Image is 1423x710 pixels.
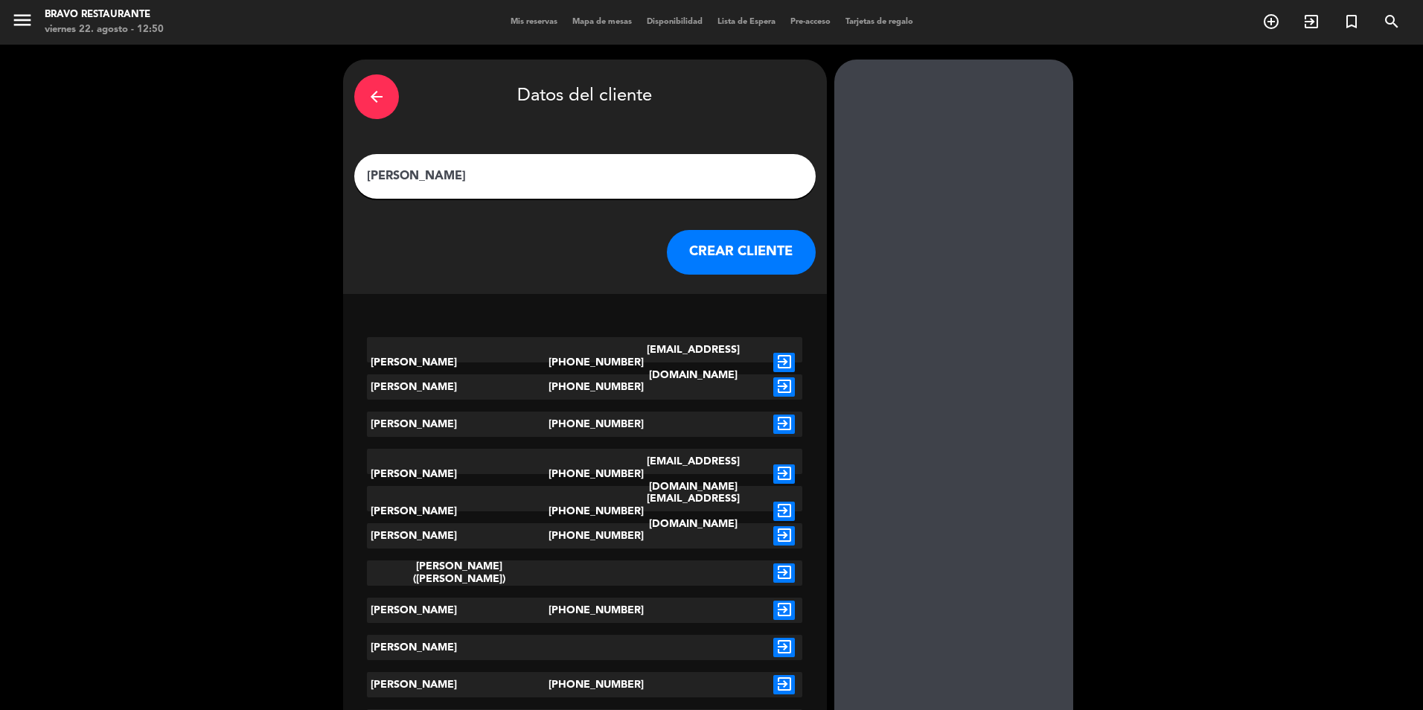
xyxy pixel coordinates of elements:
[549,486,621,537] div: [PHONE_NUMBER]
[773,675,795,694] i: exit_to_app
[773,563,795,583] i: exit_to_app
[773,415,795,434] i: exit_to_app
[667,230,816,275] button: CREAR CLIENTE
[773,526,795,546] i: exit_to_app
[1383,13,1401,31] i: search
[503,18,565,26] span: Mis reservas
[354,71,816,123] div: Datos del cliente
[365,166,805,187] input: Escriba nombre, correo electrónico o número de teléfono...
[367,449,549,499] div: [PERSON_NAME]
[549,449,621,499] div: [PHONE_NUMBER]
[367,635,549,660] div: [PERSON_NAME]
[1302,13,1320,31] i: exit_to_app
[639,18,710,26] span: Disponibilidad
[621,449,766,499] div: [EMAIL_ADDRESS][DOMAIN_NAME]
[367,598,549,623] div: [PERSON_NAME]
[11,9,33,31] i: menu
[367,486,549,537] div: [PERSON_NAME]
[367,523,549,549] div: [PERSON_NAME]
[621,486,766,537] div: [EMAIL_ADDRESS][DOMAIN_NAME]
[838,18,921,26] span: Tarjetas de regalo
[549,598,621,623] div: [PHONE_NUMBER]
[773,502,795,521] i: exit_to_app
[773,377,795,397] i: exit_to_app
[773,353,795,372] i: exit_to_app
[367,412,549,437] div: [PERSON_NAME]
[621,337,766,388] div: [EMAIL_ADDRESS][DOMAIN_NAME]
[367,337,549,388] div: [PERSON_NAME]
[549,337,621,388] div: [PHONE_NUMBER]
[549,412,621,437] div: [PHONE_NUMBER]
[549,374,621,400] div: [PHONE_NUMBER]
[783,18,838,26] span: Pre-acceso
[773,601,795,620] i: exit_to_app
[549,672,621,697] div: [PHONE_NUMBER]
[368,88,386,106] i: arrow_back
[773,464,795,484] i: exit_to_app
[367,672,549,697] div: [PERSON_NAME]
[1262,13,1280,31] i: add_circle_outline
[1343,13,1360,31] i: turned_in_not
[45,22,164,37] div: viernes 22. agosto - 12:50
[367,374,549,400] div: [PERSON_NAME]
[549,523,621,549] div: [PHONE_NUMBER]
[710,18,783,26] span: Lista de Espera
[45,7,164,22] div: Bravo Restaurante
[565,18,639,26] span: Mapa de mesas
[367,560,549,586] div: [PERSON_NAME] ([PERSON_NAME])
[773,638,795,657] i: exit_to_app
[11,9,33,36] button: menu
